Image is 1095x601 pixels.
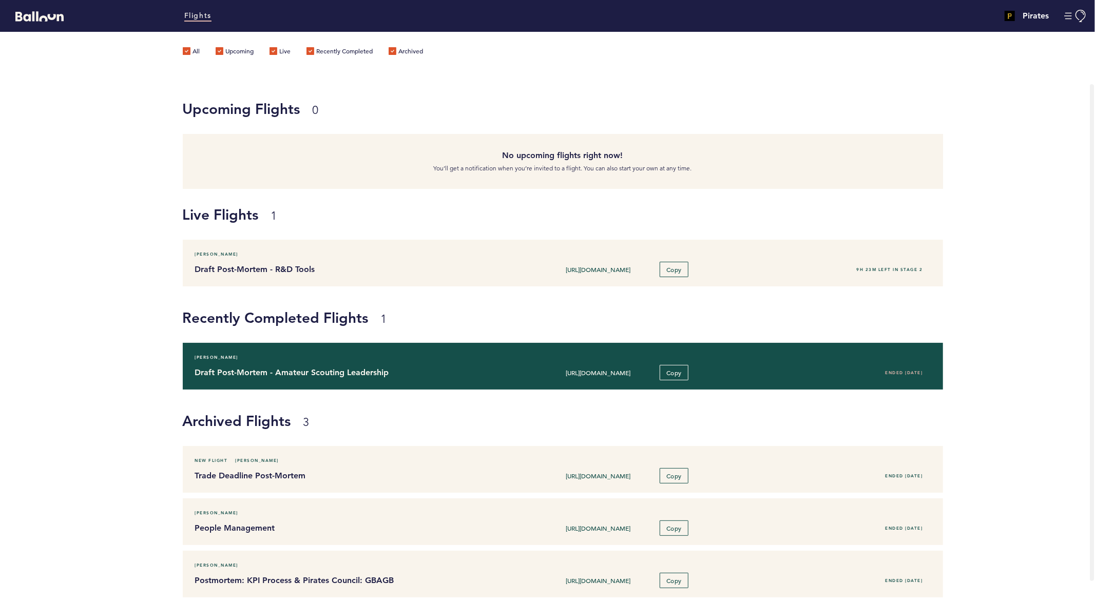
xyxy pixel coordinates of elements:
[857,267,923,272] span: 9H 23M left in stage 2
[8,10,64,21] a: Balloon
[236,455,279,466] span: [PERSON_NAME]
[190,163,935,173] p: You’ll get a notification when you’re invited to a flight. You can also start your own at any time.
[666,265,682,274] span: Copy
[660,573,688,588] button: Copy
[184,10,212,22] a: Flights
[1023,10,1049,22] h4: Pirates
[660,262,688,277] button: Copy
[15,11,64,22] svg: Balloon
[886,370,923,375] span: Ended [DATE]
[195,366,493,379] h4: Draft Post-Mortem - Amateur Scouting Leadership
[303,415,310,429] small: 3
[660,365,688,380] button: Copy
[195,470,493,482] h4: Trade Deadline Post-Mortem
[195,522,493,534] h4: People Management
[666,472,682,480] span: Copy
[271,209,277,223] small: 1
[195,352,239,362] span: [PERSON_NAME]
[666,576,682,585] span: Copy
[183,307,1088,328] h1: Recently Completed Flights
[886,473,923,478] span: Ended [DATE]
[195,508,239,518] span: [PERSON_NAME]
[666,369,682,377] span: Copy
[381,312,387,326] small: 1
[270,47,291,57] label: Live
[190,149,935,162] h4: No upcoming flights right now!
[195,455,228,466] span: New Flight
[660,520,688,536] button: Copy
[183,47,200,57] label: All
[195,263,493,276] h4: Draft Post-Mortem - R&D Tools
[195,560,239,570] span: [PERSON_NAME]
[183,204,1088,225] h1: Live Flights
[389,47,424,57] label: Archived
[1064,10,1087,23] button: Manage Account
[195,574,493,587] h4: Postmortem: KPI Process & Pirates Council: GBAGB
[306,47,373,57] label: Recently Completed
[313,103,319,117] small: 0
[183,411,1088,431] h1: Archived Flights
[660,468,688,483] button: Copy
[886,526,923,531] span: Ended [DATE]
[216,47,254,57] label: Upcoming
[195,249,239,259] span: [PERSON_NAME]
[183,99,935,119] h1: Upcoming Flights
[666,524,682,532] span: Copy
[886,578,923,583] span: Ended [DATE]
